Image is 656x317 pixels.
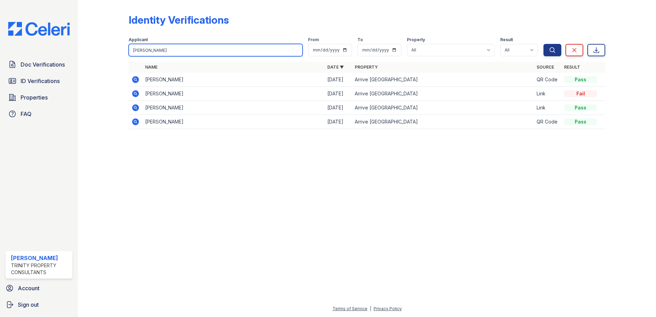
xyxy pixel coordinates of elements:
[3,281,75,295] a: Account
[11,254,70,262] div: [PERSON_NAME]
[564,118,597,125] div: Pass
[327,64,344,70] a: Date ▼
[564,76,597,83] div: Pass
[332,306,367,311] a: Terms of Service
[21,60,65,69] span: Doc Verifications
[142,101,325,115] td: [PERSON_NAME]
[352,115,534,129] td: Arrive [GEOGRAPHIC_DATA]
[142,73,325,87] td: [PERSON_NAME]
[325,101,352,115] td: [DATE]
[564,90,597,97] div: Fail
[18,301,39,309] span: Sign out
[129,14,229,26] div: Identity Verifications
[325,73,352,87] td: [DATE]
[358,37,363,43] label: To
[325,87,352,101] td: [DATE]
[5,91,72,104] a: Properties
[5,58,72,71] a: Doc Verifications
[142,115,325,129] td: [PERSON_NAME]
[3,298,75,312] a: Sign out
[129,37,148,43] label: Applicant
[564,104,597,111] div: Pass
[145,64,157,70] a: Name
[352,73,534,87] td: Arrive [GEOGRAPHIC_DATA]
[5,107,72,121] a: FAQ
[308,37,319,43] label: From
[3,22,75,36] img: CE_Logo_Blue-a8612792a0a2168367f1c8372b55b34899dd931a85d93a1a3d3e32e68fde9ad4.png
[564,64,580,70] a: Result
[21,110,32,118] span: FAQ
[537,64,554,70] a: Source
[534,87,561,101] td: Link
[534,101,561,115] td: Link
[534,73,561,87] td: QR Code
[129,44,303,56] input: Search by name or phone number
[370,306,371,311] div: |
[355,64,378,70] a: Property
[142,87,325,101] td: [PERSON_NAME]
[352,101,534,115] td: Arrive [GEOGRAPHIC_DATA]
[11,262,70,276] div: Trinity Property Consultants
[5,74,72,88] a: ID Verifications
[534,115,561,129] td: QR Code
[18,284,39,292] span: Account
[407,37,425,43] label: Property
[374,306,402,311] a: Privacy Policy
[21,93,48,102] span: Properties
[500,37,513,43] label: Result
[352,87,534,101] td: Arrive [GEOGRAPHIC_DATA]
[325,115,352,129] td: [DATE]
[21,77,60,85] span: ID Verifications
